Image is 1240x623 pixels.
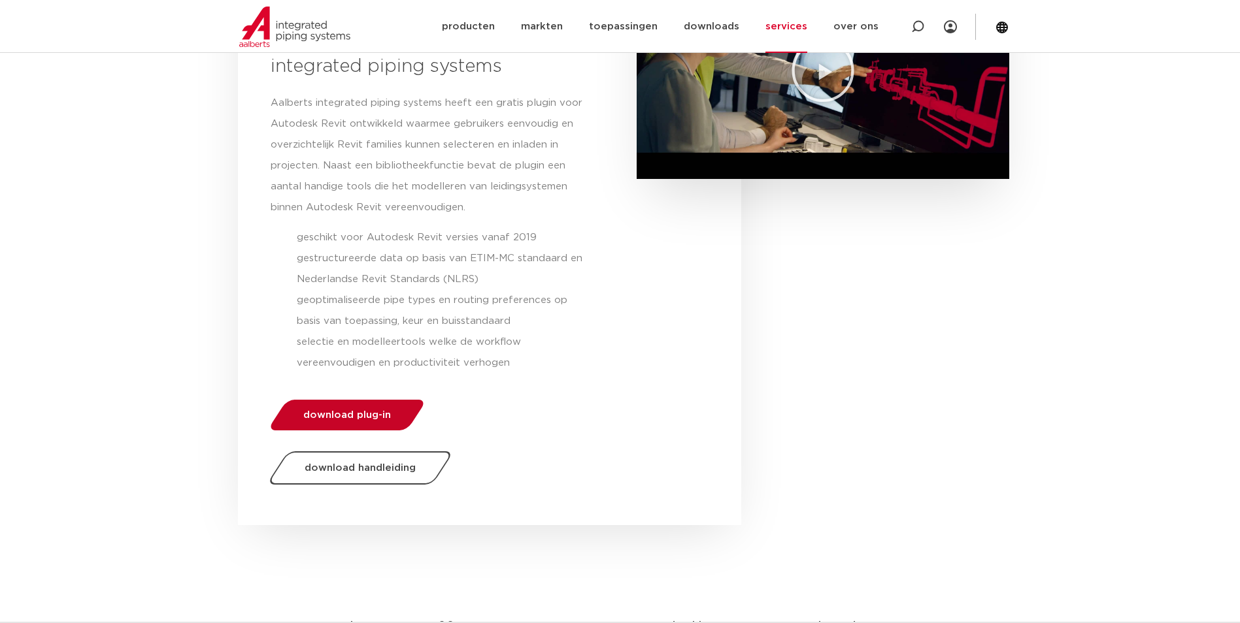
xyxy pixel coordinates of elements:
[266,451,454,485] a: download handleiding
[297,332,591,374] li: selectie en modelleertools welke de workflow vereenvoudigen en productiviteit verhogen
[267,400,427,430] a: download plug-in
[790,38,856,103] div: Video afspelen
[305,463,416,473] span: download handleiding
[271,93,591,218] p: Aalberts integrated piping systems heeft een gratis plugin voor Autodesk Revit ontwikkeld waarmee...
[297,248,591,290] li: gestructureerde data op basis van ETIM-MC standaard en Nederlandse Revit Standards (NLRS)
[297,290,591,332] li: geoptimaliseerde pipe types en routing preferences op basis van toepassing, keur en buisstandaard
[303,410,391,420] span: download plug-in
[297,227,591,248] li: geschikt voor Autodesk Revit versies vanaf 2019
